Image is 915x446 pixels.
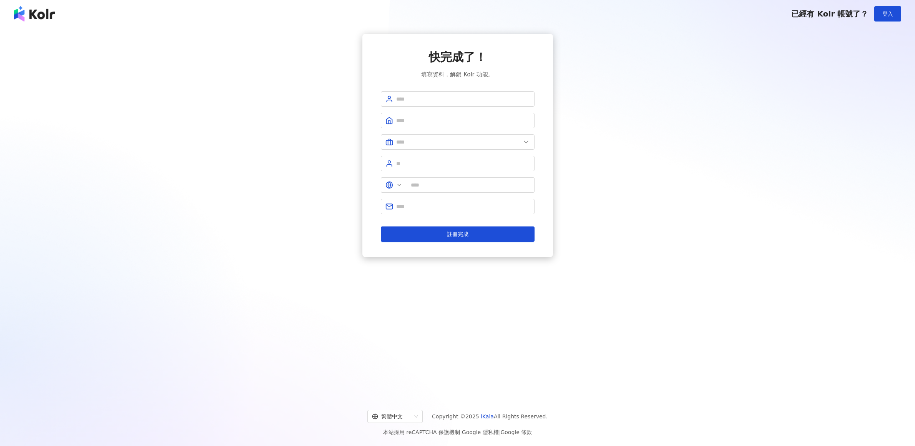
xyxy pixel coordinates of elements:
[499,429,501,435] span: |
[874,6,901,21] button: 登入
[447,231,468,237] span: 註冊完成
[381,226,535,242] button: 註冊完成
[481,413,494,420] a: iKala
[462,429,499,435] a: Google 隱私權
[882,11,893,17] span: 登入
[791,9,868,18] span: 已經有 Kolr 帳號了？
[460,429,462,435] span: |
[429,49,487,65] span: 快完成了！
[421,70,493,79] span: 填寫資料，解鎖 Kolr 功能。
[432,412,548,421] span: Copyright © 2025 All Rights Reserved.
[383,428,532,437] span: 本站採用 reCAPTCHA 保護機制
[500,429,532,435] a: Google 條款
[372,410,411,423] div: 繁體中文
[14,6,55,21] img: logo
